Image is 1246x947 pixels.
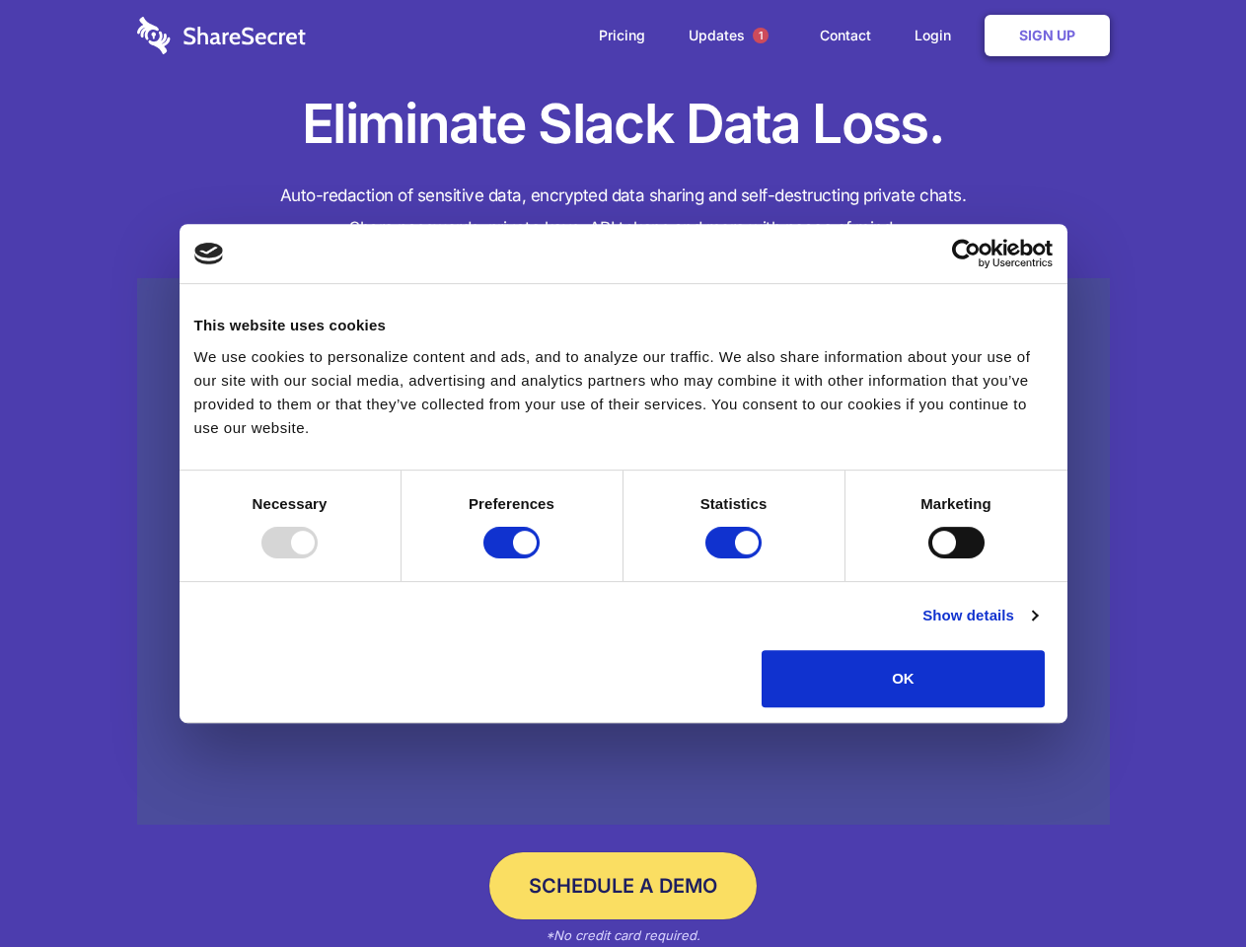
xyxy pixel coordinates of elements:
a: Usercentrics Cookiebot - opens in a new window [880,239,1053,268]
h1: Eliminate Slack Data Loss. [137,89,1110,160]
a: Schedule a Demo [489,852,757,919]
strong: Necessary [253,495,328,512]
div: We use cookies to personalize content and ads, and to analyze our traffic. We also share informat... [194,345,1053,440]
strong: Preferences [469,495,554,512]
a: Sign Up [985,15,1110,56]
a: Show details [922,604,1037,627]
strong: Statistics [700,495,768,512]
img: logo [194,243,224,264]
div: This website uses cookies [194,314,1053,337]
img: logo-wordmark-white-trans-d4663122ce5f474addd5e946df7df03e33cb6a1c49d2221995e7729f52c070b2.svg [137,17,306,54]
h4: Auto-redaction of sensitive data, encrypted data sharing and self-destructing private chats. Shar... [137,180,1110,245]
strong: Marketing [920,495,991,512]
span: 1 [753,28,769,43]
a: Pricing [579,5,665,66]
a: Wistia video thumbnail [137,278,1110,826]
a: Login [895,5,981,66]
em: *No credit card required. [546,927,700,943]
a: Contact [800,5,891,66]
button: OK [762,650,1045,707]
